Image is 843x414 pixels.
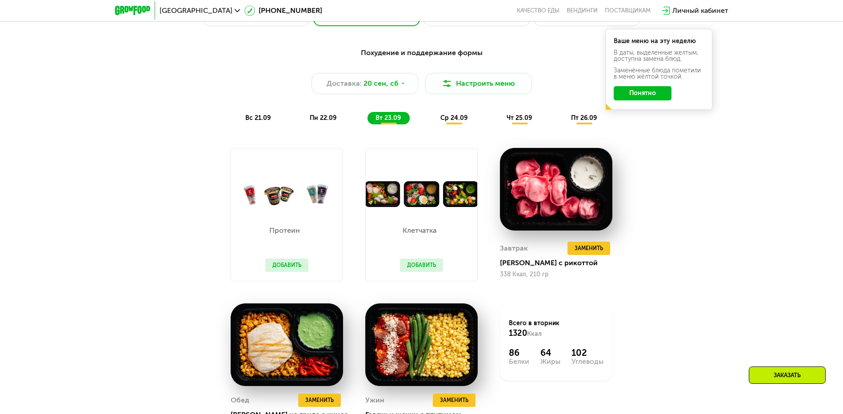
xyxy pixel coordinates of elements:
[567,242,610,255] button: Заменить
[614,38,704,44] div: Ваше меню на эту неделю
[265,259,308,272] button: Добавить
[605,7,651,14] div: поставщикам
[440,396,468,405] span: Заменить
[376,114,401,122] span: вт 23.09
[298,394,341,407] button: Заменить
[231,394,249,407] div: Обед
[310,114,336,122] span: пн 22.09
[365,394,384,407] div: Ужин
[400,259,443,272] button: Добавить
[527,330,542,338] span: Ккал
[517,7,559,14] a: Качество еды
[614,86,671,100] button: Понятно
[364,78,399,89] span: 20 сен, сб
[159,48,685,59] div: Похудение и поддержание формы
[509,328,527,338] span: 1320
[672,5,728,16] div: Личный кабинет
[540,358,560,365] div: Жиры
[614,50,704,62] div: В даты, выделенные желтым, доступна замена блюд.
[160,7,232,14] span: [GEOGRAPHIC_DATA]
[749,366,826,384] div: Заказать
[440,114,467,122] span: ср 24.09
[507,114,532,122] span: чт 25.09
[500,271,612,278] div: 338 Ккал, 210 гр
[575,244,603,253] span: Заменить
[500,259,619,267] div: [PERSON_NAME] с рикоттой
[400,227,439,234] p: Клетчатка
[244,5,322,16] a: [PHONE_NUMBER]
[500,242,528,255] div: Завтрак
[509,347,529,358] div: 86
[425,73,532,94] button: Настроить меню
[265,227,304,234] p: Протеин
[327,78,362,89] span: Доставка:
[614,68,704,80] div: Заменённые блюда пометили в меню жёлтой точкой.
[571,347,603,358] div: 102
[540,347,560,358] div: 64
[305,396,334,405] span: Заменить
[433,394,475,407] button: Заменить
[509,319,603,338] div: Всего в вторник
[509,358,529,365] div: Белки
[571,358,603,365] div: Углеводы
[567,7,598,14] a: Вендинги
[245,114,271,122] span: вс 21.09
[571,114,597,122] span: пт 26.09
